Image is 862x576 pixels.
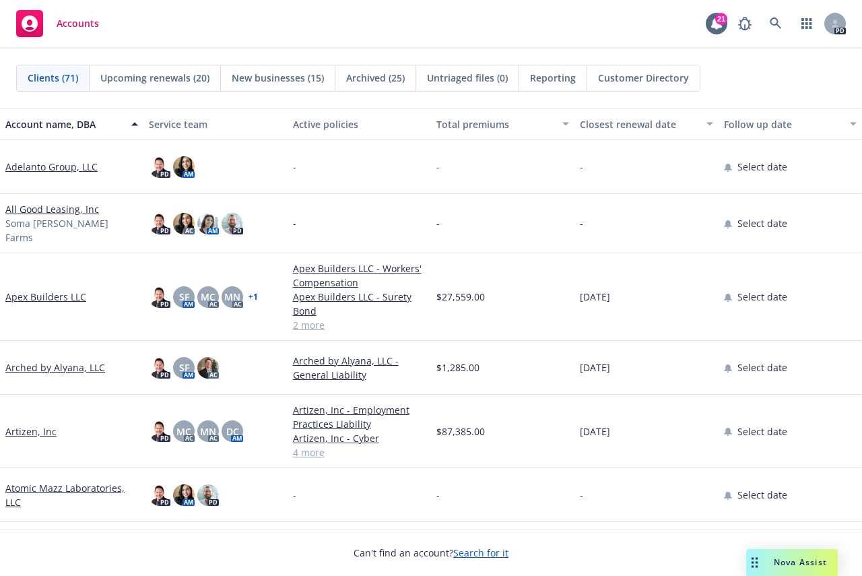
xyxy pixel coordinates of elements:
span: - [436,160,440,174]
span: New businesses (15) [232,71,324,85]
a: All Good Leasing, Inc [5,202,99,216]
a: Adelanto Group, LLC [5,160,98,174]
a: 4 more [293,445,426,459]
span: MC [176,424,191,439]
span: - [293,160,296,174]
img: photo [222,213,243,234]
a: Arched by Alyana, LLC [5,360,105,375]
img: photo [197,357,219,379]
span: Nova Assist [774,556,827,568]
span: Customer Directory [598,71,689,85]
img: photo [149,213,170,234]
a: Apex Builders LLC - Surety Bond [293,290,426,318]
button: Total premiums [431,108,574,140]
a: Arched by Alyana, LLC - General Liability [293,354,426,382]
button: Service team [143,108,287,140]
img: photo [149,156,170,178]
a: Accounts [11,5,104,42]
span: [DATE] [580,360,610,375]
span: SF [179,360,189,375]
img: photo [149,357,170,379]
span: Select date [737,160,787,174]
a: Search for it [453,546,508,559]
span: Select date [737,290,787,304]
span: Reporting [530,71,576,85]
a: Atomic Mazz Laboratories, LLC [5,481,138,509]
span: Upcoming renewals (20) [100,71,209,85]
button: Closest renewal date [574,108,718,140]
img: photo [173,213,195,234]
img: photo [149,484,170,506]
button: Active policies [288,108,431,140]
span: $87,385.00 [436,424,485,439]
div: Closest renewal date [580,117,698,131]
span: [DATE] [580,290,610,304]
div: Follow up date [724,117,842,131]
div: Drag to move [746,549,763,576]
span: [DATE] [580,424,610,439]
span: $1,285.00 [436,360,479,375]
span: Soma [PERSON_NAME] Farms [5,216,138,245]
span: $27,559.00 [436,290,485,304]
a: Apex Builders LLC [5,290,86,304]
img: photo [173,484,195,506]
div: Account name, DBA [5,117,123,131]
div: 21 [715,13,727,25]
a: Artizen, Inc - Cyber [293,431,426,445]
div: Active policies [293,117,426,131]
span: Select date [737,488,787,502]
span: - [293,216,296,230]
span: Archived (25) [346,71,405,85]
span: - [436,216,440,230]
a: 2 more [293,318,426,332]
a: + 1 [248,293,258,301]
div: Service team [149,117,281,131]
span: MC [201,290,215,304]
img: photo [197,484,219,506]
span: Select date [737,360,787,375]
a: Switch app [793,10,820,37]
span: Clients (71) [28,71,78,85]
button: Nova Assist [746,549,838,576]
img: photo [149,420,170,442]
a: Report a Bug [731,10,758,37]
span: DC [226,424,239,439]
span: - [580,488,583,502]
span: MN [224,290,240,304]
span: - [436,488,440,502]
span: Select date [737,216,787,230]
img: photo [149,286,170,308]
a: Apex Builders LLC - Workers' Compensation [293,261,426,290]
span: Accounts [57,18,99,29]
a: Artizen, Inc - Employment Practices Liability [293,403,426,431]
span: Untriaged files (0) [427,71,508,85]
a: Search [762,10,789,37]
a: Artizen, Inc [5,424,57,439]
span: - [293,488,296,502]
span: SF [179,290,189,304]
span: MN [200,424,216,439]
div: Total premiums [436,117,554,131]
span: - [580,160,583,174]
span: Can't find an account? [354,546,508,560]
span: Select date [737,424,787,439]
button: Follow up date [719,108,862,140]
img: photo [197,213,219,234]
span: - [580,216,583,230]
img: photo [173,156,195,178]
